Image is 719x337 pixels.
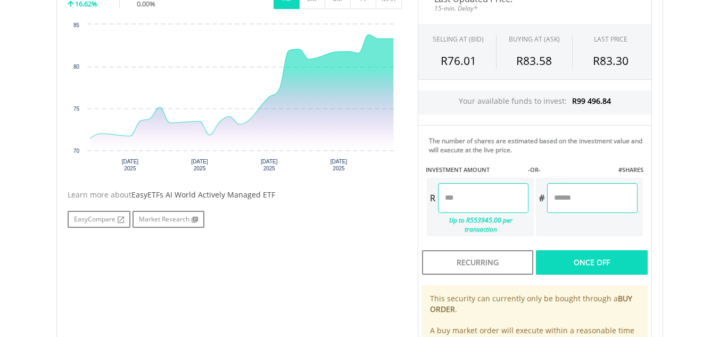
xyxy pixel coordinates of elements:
[73,22,79,28] text: 85
[121,159,138,171] text: [DATE] 2025
[430,293,632,314] b: BUY ORDER
[73,106,79,112] text: 75
[191,159,208,171] text: [DATE] 2025
[536,250,647,275] div: Once Off
[131,190,275,200] span: EasyETFs AI World Actively Managed ETF
[528,166,541,174] label: -OR-
[594,35,627,44] div: LAST PRICE
[429,136,647,154] div: The number of shares are estimated based on the investment value and will execute at the live price.
[427,183,438,213] div: R
[133,211,204,228] a: Market Research
[330,159,347,171] text: [DATE] 2025
[426,3,643,13] span: 15-min. Delay*
[73,148,79,154] text: 70
[426,166,490,174] label: INVESTMENT AMOUNT
[441,53,476,68] span: R76.01
[536,183,547,213] div: #
[593,53,629,68] span: R83.30
[422,250,533,275] div: Recurring
[68,19,402,179] div: Chart. Highcharts interactive chart.
[509,35,560,44] span: BUYING AT (ASK)
[68,211,130,228] a: EasyCompare
[73,64,79,70] text: 80
[418,91,651,114] div: Your available funds to invest:
[68,19,402,179] svg: Interactive chart
[618,166,643,174] label: #SHARES
[516,53,552,68] span: R83.58
[433,35,484,44] div: SELLING AT (BID)
[68,190,402,200] div: Learn more about
[427,213,528,236] div: Up to R553945.00 per transaction
[572,96,611,106] span: R99 496.84
[261,159,278,171] text: [DATE] 2025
